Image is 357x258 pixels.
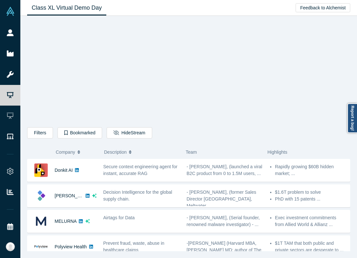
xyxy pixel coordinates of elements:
[56,145,75,159] span: Company
[186,150,197,155] span: Team
[296,3,350,12] button: Feedback to Alchemist
[27,0,106,15] a: Class XL Virtual Demo Day
[55,219,77,224] a: MELURNA
[103,164,178,176] span: Secure context engineering agent for instant, accurate RAG
[6,7,15,16] img: Alchemist Vault Logo
[275,189,347,196] li: $1.6T problem to solve
[55,193,92,198] a: [PERSON_NAME]
[34,240,48,253] img: Polyview Health's Logo
[55,168,73,173] a: Donkit AI
[187,190,257,208] span: - [PERSON_NAME], (former Sales Director [GEOGRAPHIC_DATA], Meltwater ...
[56,145,98,159] button: Company
[275,214,347,228] li: Exec investment commitments from Allied World & Allianz ...
[58,127,102,139] button: Bookmarked
[275,163,347,177] li: Rapidly growing $60B hidden market; ...
[6,242,15,251] img: Katinka Harsányi's Account
[275,240,347,253] li: $1T TAM that both public and private sectors are desperate to ...
[268,150,287,155] span: Highlights
[34,214,48,228] img: MELURNA's Logo
[107,127,152,139] button: HideStream
[104,145,179,159] button: Description
[27,127,53,139] button: Filters
[92,193,97,198] svg: dsa ai sparkles
[103,241,164,253] span: Prevent fraud, waste, abuse in healthcare claims
[85,219,90,223] svg: dsa ai sparkles
[34,189,48,202] img: Kimaru AI's Logo
[104,145,127,159] span: Description
[34,163,48,177] img: Donkit AI's Logo
[103,215,135,220] span: Airtags for Data
[275,196,347,202] li: PhD with 15 patents ...
[187,164,262,176] span: - [PERSON_NAME], (launched a viral B2C product from 0 to 1.5M users, ...
[187,215,260,227] span: - [PERSON_NAME], (Serial founder, renowned malware investigator) - ...
[347,103,357,133] a: Report a bug!
[55,244,87,249] a: Polyview Health
[103,190,172,201] span: Decision Intelligence for the global supply chain.
[99,21,279,122] iframe: Alchemist Class XL Demo Day: Vault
